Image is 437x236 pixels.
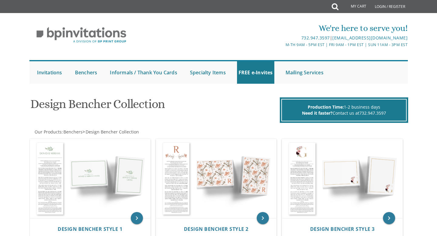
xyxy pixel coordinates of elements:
[302,110,333,116] span: Need it faster?
[156,34,408,42] div: |
[383,212,395,224] a: keyboard_arrow_right
[131,212,143,224] a: keyboard_arrow_right
[237,61,274,84] a: FREE e-Invites
[58,226,122,232] a: Design Bencher Style 1
[156,42,408,48] div: M-Th 9am - 5pm EST | Fri 9am - 1pm EST | Sun 11am - 3pm EST
[282,139,402,218] img: Design Bencher Style 3
[30,139,150,218] img: Design Bencher Style 1
[73,61,99,84] a: Benchers
[108,61,178,84] a: Informals / Thank You Cards
[29,129,219,135] div: :
[30,97,278,115] h1: Design Bencher Collection
[29,22,134,48] img: BP Invitation Loft
[310,226,375,232] a: Design Bencher Style 3
[34,129,62,135] a: Our Products
[284,61,325,84] a: Mailing Services
[86,129,139,135] span: Design Bencher Collection
[308,104,344,110] span: Production Time:
[83,129,139,135] span: >
[36,61,64,84] a: Invitations
[184,226,249,232] a: Design Bencher Style 2
[156,22,408,34] div: We're here to serve you!
[359,110,386,116] a: 732.947.3597
[332,35,408,41] a: [EMAIL_ADDRESS][DOMAIN_NAME]
[257,212,269,224] a: keyboard_arrow_right
[156,139,276,218] img: Design Bencher Style 2
[301,35,330,41] a: 732.947.3597
[281,99,407,121] div: 1-2 business days Contact us at
[63,129,83,135] a: Benchers
[85,129,139,135] a: Design Bencher Collection
[338,1,371,13] a: My Cart
[188,61,227,84] a: Specialty Items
